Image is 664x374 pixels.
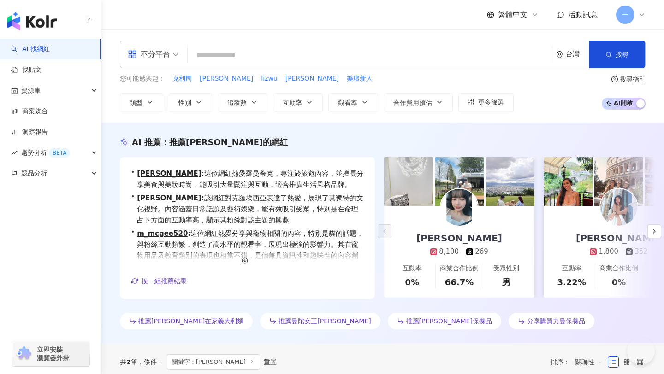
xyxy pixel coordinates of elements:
[502,276,510,288] div: 男
[599,247,618,257] div: 1,800
[600,189,637,226] img: KOL Avatar
[441,189,478,226] img: KOL Avatar
[15,346,33,361] img: chrome extension
[200,74,253,83] span: [PERSON_NAME]
[137,193,364,226] span: 該網紅對克羅埃西亞表達了熱愛，展現了其獨特的文化視野。內容涵蓋日常話題及藝術娛樂，能有效吸引受眾，特別是在命理占卜方面的互動率高，顯示其粉絲對該主題的興趣。
[130,99,142,106] span: 類型
[137,168,364,190] span: 這位網紅熱愛羅曼蒂克，專注於旅遊內容，並擅長分享美食與美妝時尚，能吸引大量關注與互動，適合推廣生活風格品牌。
[458,93,514,111] button: 更多篩選
[393,99,432,106] span: 合作費用預估
[384,157,433,206] img: post-image
[7,12,57,30] img: logo
[634,247,648,257] div: 352
[620,76,646,83] div: 搜尋指引
[199,74,254,84] button: [PERSON_NAME]
[137,358,163,366] span: 條件 ：
[131,274,187,288] button: 換一組推薦結果
[346,74,373,84] button: 樂壇新人
[478,99,504,106] span: 更多篩選
[169,93,212,111] button: 性別
[439,247,459,257] div: 8,100
[407,232,511,245] div: [PERSON_NAME]
[544,157,593,206] img: post-image
[202,169,204,178] span: :
[435,157,484,206] img: post-image
[475,247,488,257] div: 269
[557,276,586,288] div: 3.22%
[120,93,163,111] button: 類型
[527,317,585,325] span: 分享購買力曼保養品
[562,264,581,273] div: 互動率
[594,157,643,206] img: post-image
[283,99,302,106] span: 互動率
[132,136,288,148] div: AI 推薦 ：
[622,10,628,20] span: 一
[568,10,598,19] span: 活動訊息
[126,358,131,366] span: 2
[188,229,190,238] span: :
[37,345,69,362] span: 立即安裝 瀏覽器外掛
[589,41,645,68] button: 搜尋
[21,142,70,163] span: 趨勢分析
[137,194,201,202] a: [PERSON_NAME]
[556,51,563,58] span: environment
[599,264,638,273] div: 商業合作比例
[137,228,364,272] span: 這位網紅熱愛分享與寵物相關的內容，特別是貓的話題，與粉絲互動頻繁，創造了高水平的觀看率，展現出極強的影響力。其在寵物用品及教育類別的表現也相當不錯，是個兼具資訊性和趣味性的內容創作者。
[128,50,137,59] span: appstore
[347,74,373,83] span: 樂壇新人
[551,355,608,369] div: 排序：
[11,128,48,137] a: 洞察報告
[11,150,18,156] span: rise
[128,47,170,62] div: 不分平台
[227,99,247,106] span: 追蹤數
[493,264,519,273] div: 受眾性別
[279,317,371,325] span: 推薦曼陀女王[PERSON_NAME]
[49,148,70,158] div: BETA
[338,99,357,106] span: 觀看率
[21,163,47,184] span: 競品分析
[12,341,89,366] a: chrome extension立即安裝 瀏覽器外掛
[172,74,192,84] button: 克利周
[172,74,192,83] span: 克利周
[11,45,50,54] a: searchAI 找網紅
[120,358,137,366] div: 共 筆
[384,206,534,298] a: [PERSON_NAME]8,100269互動率0%商業合作比例66.7%受眾性別男
[285,74,339,83] span: [PERSON_NAME]
[131,193,364,226] div: •
[142,277,187,285] span: 換一組推薦結果
[406,317,492,325] span: 推薦[PERSON_NAME]保養品
[405,276,419,288] div: 0%
[137,229,188,238] a: m_mcgee520
[131,168,364,190] div: •
[616,51,628,58] span: 搜尋
[566,50,589,58] div: 台灣
[169,137,288,147] span: 推薦[PERSON_NAME]的網紅
[445,276,474,288] div: 66.7%
[498,10,528,20] span: 繁體中文
[273,93,323,111] button: 互動率
[131,228,364,272] div: •
[21,80,41,101] span: 資源庫
[138,317,243,325] span: 推薦[PERSON_NAME]在家義大利麵
[486,157,534,206] img: post-image
[611,76,618,82] span: question-circle
[440,264,479,273] div: 商業合作比例
[328,93,378,111] button: 觀看率
[612,276,626,288] div: 0%
[178,99,191,106] span: 性別
[11,107,48,116] a: 商案媒合
[285,74,339,84] button: [PERSON_NAME]
[120,74,165,83] span: 您可能感興趣：
[261,74,277,83] span: lizwu
[218,93,267,111] button: 追蹤數
[627,337,655,365] iframe: Help Scout Beacon - Open
[575,355,603,369] span: 關聯性
[264,358,277,366] div: 重置
[11,65,41,75] a: 找貼文
[403,264,422,273] div: 互動率
[202,194,204,202] span: :
[384,93,453,111] button: 合作費用預估
[261,74,278,84] button: lizwu
[167,354,260,370] span: 關鍵字：[PERSON_NAME]
[137,169,201,178] a: [PERSON_NAME]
